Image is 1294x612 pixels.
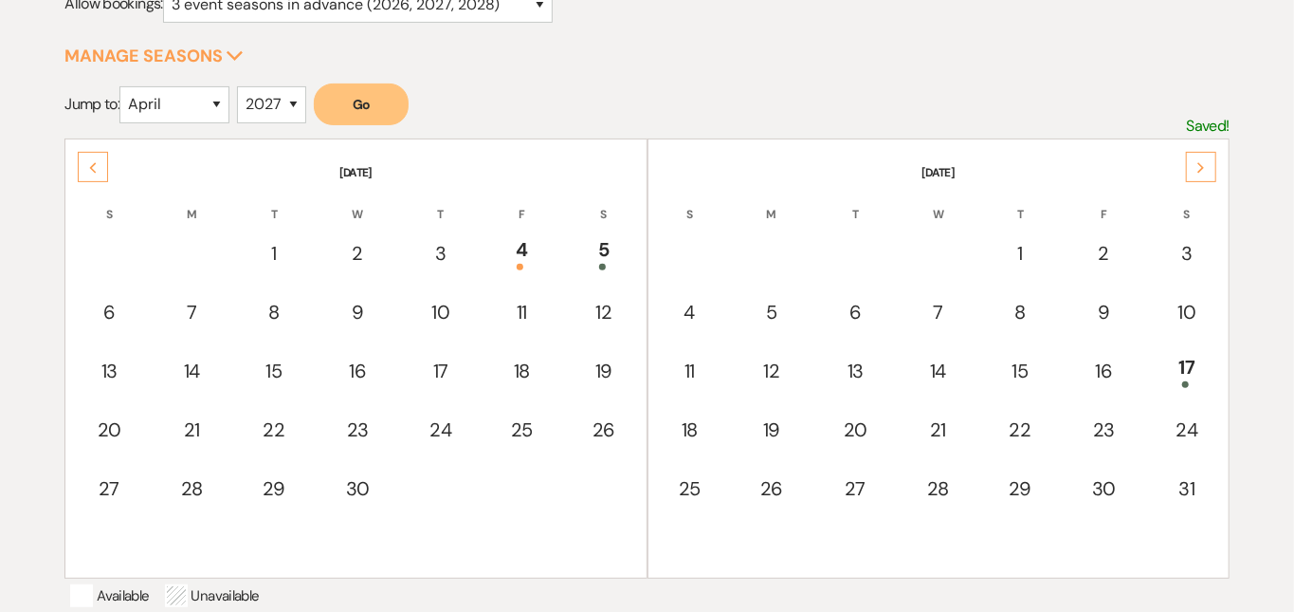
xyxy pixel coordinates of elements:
[563,183,645,223] th: S
[411,239,470,268] div: 3
[317,183,399,223] th: W
[661,298,720,326] div: 4
[825,474,886,503] div: 27
[411,416,470,444] div: 24
[909,357,968,385] div: 14
[650,183,730,223] th: S
[492,235,551,270] div: 4
[1157,239,1216,268] div: 3
[574,357,634,385] div: 19
[741,298,801,326] div: 5
[327,416,389,444] div: 23
[244,239,303,268] div: 1
[814,183,897,223] th: T
[979,183,1060,223] th: T
[650,141,1227,181] th: [DATE]
[1073,474,1135,503] div: 30
[825,357,886,385] div: 13
[990,357,1049,385] div: 15
[661,357,720,385] div: 11
[327,239,389,268] div: 2
[1063,183,1145,223] th: F
[163,357,222,385] div: 14
[990,416,1049,444] div: 22
[990,298,1049,326] div: 8
[78,416,139,444] div: 20
[492,416,551,444] div: 25
[327,474,389,503] div: 30
[1157,474,1216,503] div: 31
[1157,298,1216,326] div: 10
[1073,416,1135,444] div: 23
[492,298,551,326] div: 11
[492,357,551,385] div: 18
[574,235,634,270] div: 5
[78,298,139,326] div: 6
[163,416,222,444] div: 21
[327,357,389,385] div: 16
[1147,183,1227,223] th: S
[67,183,150,223] th: S
[1187,114,1230,139] p: Saved!
[741,357,801,385] div: 12
[899,183,978,223] th: W
[70,584,149,607] p: Available
[1073,239,1135,268] div: 2
[909,474,968,503] div: 28
[78,474,139,503] div: 27
[411,298,470,326] div: 10
[1073,357,1135,385] div: 16
[574,298,634,326] div: 12
[909,416,968,444] div: 21
[661,416,720,444] div: 18
[233,183,314,223] th: T
[67,141,644,181] th: [DATE]
[244,416,303,444] div: 22
[1157,416,1216,444] div: 24
[153,183,232,223] th: M
[327,298,389,326] div: 9
[825,416,886,444] div: 20
[244,357,303,385] div: 15
[401,183,481,223] th: T
[661,474,720,503] div: 25
[990,239,1049,268] div: 1
[64,94,119,114] span: Jump to:
[314,83,409,125] button: Go
[244,298,303,326] div: 8
[64,47,244,65] button: Manage Seasons
[163,474,222,503] div: 28
[411,357,470,385] div: 17
[825,298,886,326] div: 6
[1157,353,1216,388] div: 17
[163,298,222,326] div: 7
[78,357,139,385] div: 13
[909,298,968,326] div: 7
[741,416,801,444] div: 19
[482,183,561,223] th: F
[1073,298,1135,326] div: 9
[574,416,634,444] div: 26
[990,474,1049,503] div: 29
[731,183,811,223] th: M
[741,474,801,503] div: 26
[165,584,260,607] p: Unavailable
[244,474,303,503] div: 29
